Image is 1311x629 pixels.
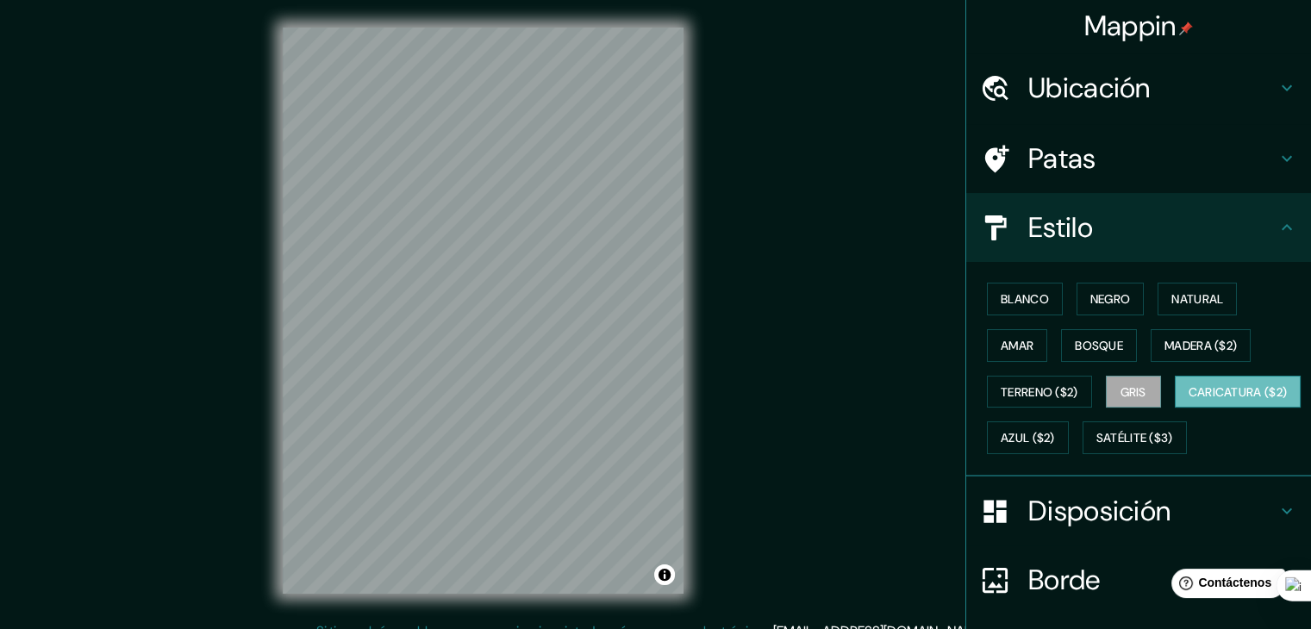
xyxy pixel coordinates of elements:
[966,53,1311,122] div: Ubicación
[966,124,1311,193] div: Patas
[966,545,1311,614] div: Borde
[654,564,675,585] button: Activar o desactivar atribución
[1121,384,1146,400] font: Gris
[1075,338,1123,353] font: Bosque
[1001,338,1033,353] font: Amar
[1158,283,1237,315] button: Natural
[1001,384,1078,400] font: Terreno ($2)
[987,376,1092,408] button: Terreno ($2)
[987,421,1069,454] button: Azul ($2)
[1189,384,1288,400] font: Caricatura ($2)
[1001,431,1055,446] font: Azul ($2)
[966,476,1311,545] div: Disposición
[1001,291,1049,307] font: Blanco
[1164,338,1237,353] font: Madera ($2)
[1061,329,1137,362] button: Bosque
[987,283,1063,315] button: Blanco
[1171,291,1223,307] font: Natural
[987,329,1047,362] button: Amar
[1106,376,1161,408] button: Gris
[1028,140,1096,177] font: Patas
[1028,493,1171,529] font: Disposición
[1158,562,1292,610] iframe: Lanzador de widgets de ayuda
[1090,291,1131,307] font: Negro
[1077,283,1145,315] button: Negro
[966,193,1311,262] div: Estilo
[1028,562,1101,598] font: Borde
[1096,431,1173,446] font: Satélite ($3)
[1028,70,1151,106] font: Ubicación
[1179,22,1193,35] img: pin-icon.png
[1151,329,1251,362] button: Madera ($2)
[283,28,684,594] canvas: Mapa
[1084,8,1177,44] font: Mappin
[1083,421,1187,454] button: Satélite ($3)
[1028,209,1093,246] font: Estilo
[1175,376,1302,408] button: Caricatura ($2)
